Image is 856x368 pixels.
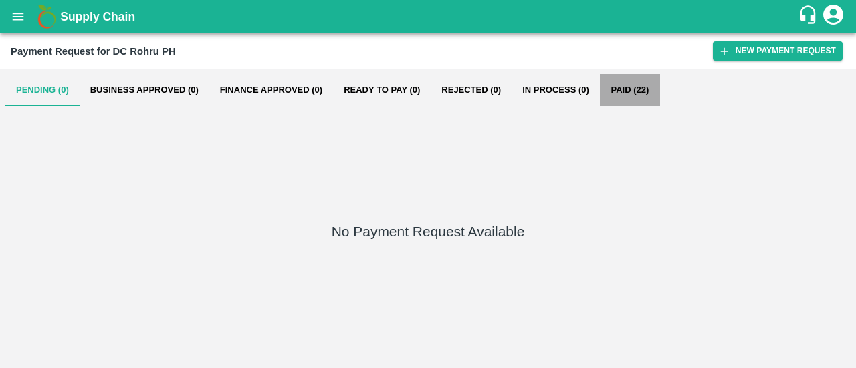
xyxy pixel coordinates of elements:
a: Supply Chain [60,7,798,26]
h5: No Payment Request Available [332,222,525,241]
b: Payment Request for DC Rohru PH [11,46,176,57]
button: Rejected (0) [431,74,512,106]
button: Pending (0) [5,74,80,106]
button: Paid (22) [600,74,660,106]
button: New Payment Request [713,41,843,61]
img: logo [33,3,60,30]
button: In Process (0) [512,74,600,106]
button: Finance Approved (0) [209,74,333,106]
button: open drawer [3,1,33,32]
button: Ready To Pay (0) [333,74,431,106]
div: customer-support [798,5,821,29]
div: account of current user [821,3,845,31]
b: Supply Chain [60,10,135,23]
button: Business Approved (0) [80,74,209,106]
